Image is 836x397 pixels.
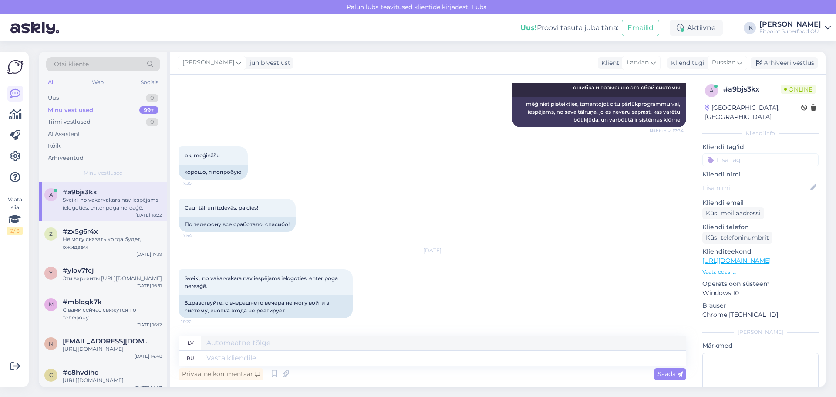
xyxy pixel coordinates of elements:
[7,196,23,235] div: Vaata siia
[723,84,781,95] div: # a9bjs3kx
[63,377,162,384] div: [URL][DOMAIN_NAME]
[781,85,816,94] span: Online
[181,180,214,187] span: 17:35
[136,322,162,328] div: [DATE] 16:12
[469,3,489,11] span: Luba
[622,20,659,36] button: Emailid
[598,58,619,68] div: Klient
[63,369,99,377] span: #c8hvdiho
[702,198,819,207] p: Kliendi email
[187,351,194,366] div: ru
[136,282,162,289] div: [DATE] 16:51
[702,207,764,219] div: Küsi meiliaadressi
[48,142,61,150] div: Kõik
[710,87,714,94] span: a
[63,345,162,353] div: [URL][DOMAIN_NAME]
[702,257,771,265] a: [URL][DOMAIN_NAME]
[136,251,162,258] div: [DATE] 17:19
[179,247,686,254] div: [DATE]
[702,129,819,137] div: Kliendi info
[520,24,537,32] b: Uus!
[179,295,353,318] div: Здравствуйте, с вчерашнего вечера не могу войти в систему, кнопка входа не реагирует.
[49,191,53,198] span: a
[63,196,162,212] div: Sveiki, no vakarvakara nav iespējams ielogoties, enter poga nereaģē.
[759,28,821,35] div: Fitpoint Superfood OÜ
[702,288,819,298] p: Windows 10
[650,128,684,134] span: Nähtud ✓ 17:34
[705,103,801,122] div: [GEOGRAPHIC_DATA], [GEOGRAPHIC_DATA]
[146,94,158,102] div: 0
[63,306,162,322] div: С вами сейчас свяжутся по телефону
[135,212,162,218] div: [DATE] 18:22
[146,118,158,126] div: 0
[702,223,819,232] p: Kliendi telefon
[657,370,683,378] span: Saada
[135,384,162,391] div: [DATE] 14:07
[185,152,220,159] span: ok, meģināšu
[49,372,53,378] span: c
[512,97,686,127] div: mēģiniet pieteikties, izmantojot citu pārlūkprogrammu vai, iespējams, no sava tālruņa, jo es neva...
[520,23,618,33] div: Proovi tasuta juba täna:
[49,301,54,308] span: m
[139,77,160,88] div: Socials
[63,337,153,345] span: natalyaveyts@gmail.com
[185,204,258,211] span: Caur tālruni izdevās, paldies!
[702,232,772,244] div: Küsi telefoninumbrit
[702,341,819,350] p: Märkmed
[702,328,819,336] div: [PERSON_NAME]
[63,267,94,275] span: #ylov7fcj
[181,319,214,325] span: 18:22
[702,143,819,152] p: Kliendi tag'id
[188,336,194,350] div: lv
[181,232,214,239] span: 17:54
[139,106,158,115] div: 99+
[63,188,97,196] span: #a9bjs3kx
[182,58,234,68] span: [PERSON_NAME]
[48,130,80,139] div: AI Assistent
[702,279,819,288] p: Operatsioonisüsteem
[246,58,290,68] div: juhib vestlust
[702,247,819,256] p: Klienditeekond
[63,235,162,251] div: Не могу сказать когда будет, ожидаем
[63,298,102,306] span: #mblqgk7k
[48,118,91,126] div: Tiimi vestlused
[751,57,818,69] div: Arhiveeri vestlus
[179,368,263,380] div: Privaatne kommentaar
[759,21,821,28] div: [PERSON_NAME]
[48,154,84,163] div: Arhiveeritud
[49,270,53,276] span: y
[670,20,723,36] div: Aktiivne
[185,275,339,289] span: Sveiki, no vakarvakara nav iespējams ielogoties, enter poga nereaģē.
[627,58,649,68] span: Latvian
[7,227,23,235] div: 2 / 3
[744,22,756,34] div: IK
[712,58,735,68] span: Russian
[90,77,105,88] div: Web
[179,165,248,180] div: хорошо, я попробую
[702,268,819,276] p: Vaata edasi ...
[702,301,819,310] p: Brauser
[702,153,819,166] input: Lisa tag
[135,353,162,360] div: [DATE] 14:48
[667,58,705,68] div: Klienditugi
[759,21,831,35] a: [PERSON_NAME]Fitpoint Superfood OÜ
[49,231,53,237] span: z
[702,310,819,319] p: Chrome [TECHNICAL_ID]
[179,217,296,232] div: По телефону все сработало, спасибо!
[49,340,53,347] span: n
[7,59,24,75] img: Askly Logo
[46,77,56,88] div: All
[84,169,123,177] span: Minu vestlused
[703,183,809,193] input: Lisa nimi
[702,170,819,179] p: Kliendi nimi
[54,60,89,69] span: Otsi kliente
[48,94,59,102] div: Uus
[63,275,162,282] div: Эти варианты [URL][DOMAIN_NAME]
[63,227,98,235] span: #zx5g6r4x
[48,106,93,115] div: Minu vestlused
